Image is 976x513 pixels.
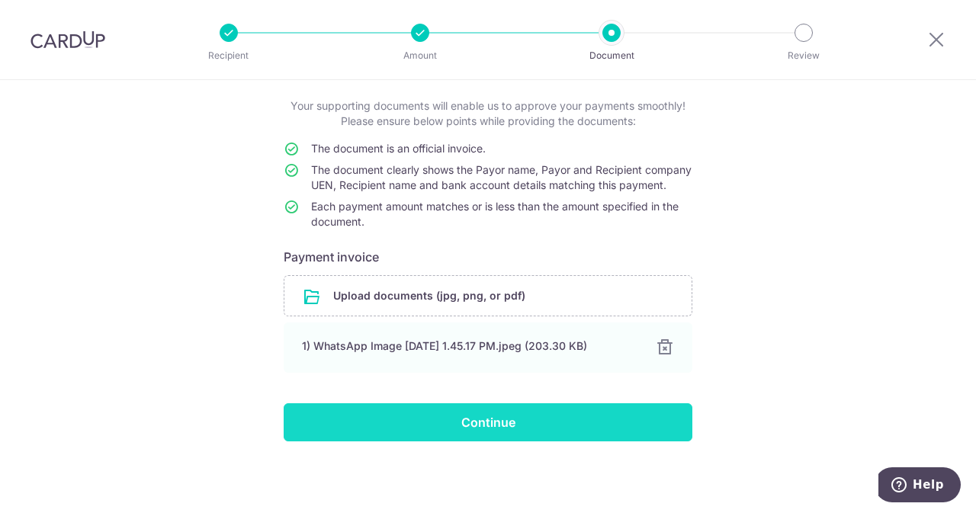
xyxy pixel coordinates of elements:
p: Amount [364,48,477,63]
div: 1) WhatsApp Image [DATE] 1.45.17 PM.jpeg (203.30 KB) [302,338,637,354]
h6: Payment invoice [284,248,692,266]
iframe: Opens a widget where you can find more information [878,467,961,505]
p: Review [747,48,860,63]
span: Each payment amount matches or is less than the amount specified in the document. [311,200,679,228]
p: Your supporting documents will enable us to approve your payments smoothly! Please ensure below p... [284,98,692,129]
span: The document clearly shows the Payor name, Payor and Recipient company UEN, Recipient name and ba... [311,163,692,191]
span: The document is an official invoice. [311,142,486,155]
p: Document [555,48,668,63]
img: CardUp [30,30,105,49]
p: Recipient [172,48,285,63]
div: Upload documents (jpg, png, or pdf) [284,275,692,316]
input: Continue [284,403,692,441]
